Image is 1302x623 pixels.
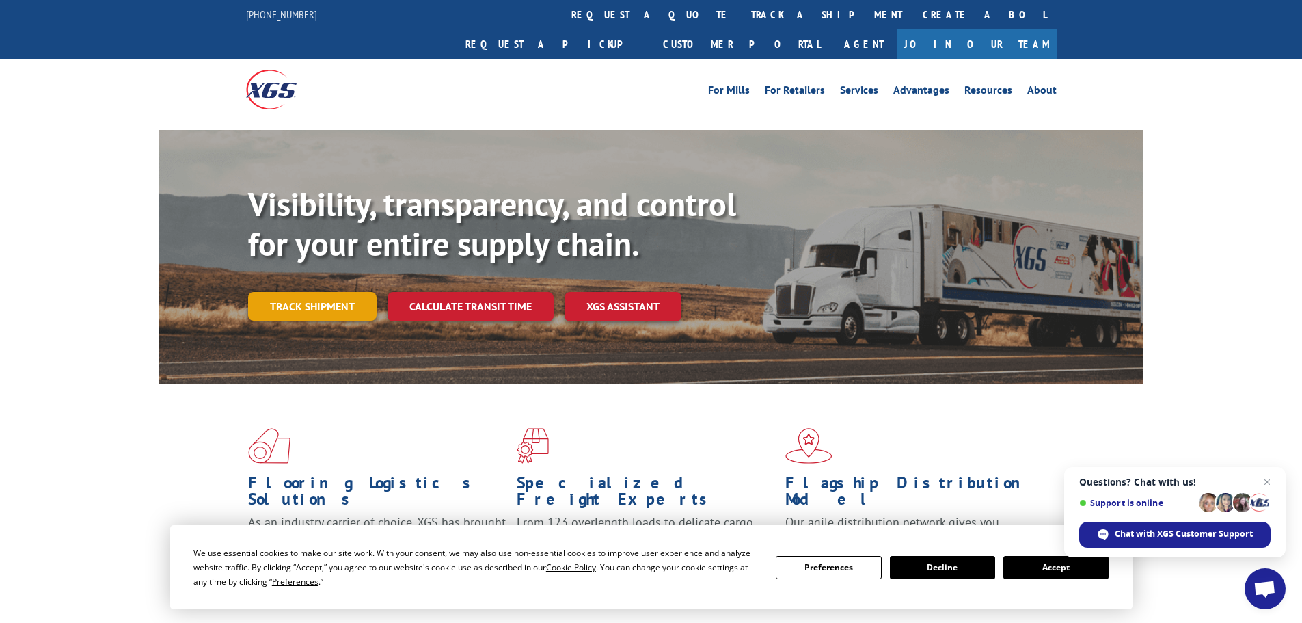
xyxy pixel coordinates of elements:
span: Cookie Policy [546,561,596,573]
a: Resources [964,85,1012,100]
a: For Mills [708,85,750,100]
span: Questions? Chat with us! [1079,477,1271,488]
h1: Flooring Logistics Solutions [248,475,506,514]
a: Track shipment [248,292,377,321]
span: Close chat [1259,474,1275,490]
img: xgs-icon-flagship-distribution-model-red [785,428,832,464]
span: Chat with XGS Customer Support [1115,528,1253,540]
button: Preferences [776,556,881,579]
a: [PHONE_NUMBER] [246,8,317,21]
a: About [1027,85,1057,100]
div: Cookie Consent Prompt [170,525,1133,609]
img: xgs-icon-total-supply-chain-intelligence-red [248,428,290,464]
a: Services [840,85,878,100]
div: Open chat [1245,568,1286,609]
h1: Specialized Freight Experts [517,475,775,514]
span: Our agile distribution network gives you nationwide inventory management on demand. [785,514,1037,546]
button: Accept [1003,556,1109,579]
b: Visibility, transparency, and control for your entire supply chain. [248,183,736,265]
a: Customer Portal [653,29,830,59]
a: Advantages [893,85,949,100]
img: xgs-icon-focused-on-flooring-red [517,428,549,464]
span: Preferences [272,576,318,587]
span: As an industry carrier of choice, XGS has brought innovation and dedication to flooring logistics... [248,514,506,563]
h1: Flagship Distribution Model [785,475,1044,514]
a: Calculate transit time [388,292,554,321]
span: Support is online [1079,498,1194,508]
div: Chat with XGS Customer Support [1079,522,1271,548]
a: For Retailers [765,85,825,100]
button: Decline [890,556,995,579]
a: XGS ASSISTANT [565,292,681,321]
a: Join Our Team [897,29,1057,59]
p: From 123 overlength loads to delicate cargo, our experienced staff knows the best way to move you... [517,514,775,575]
a: Agent [830,29,897,59]
div: We use essential cookies to make our site work. With your consent, we may also use non-essential ... [193,546,759,589]
a: Request a pickup [455,29,653,59]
